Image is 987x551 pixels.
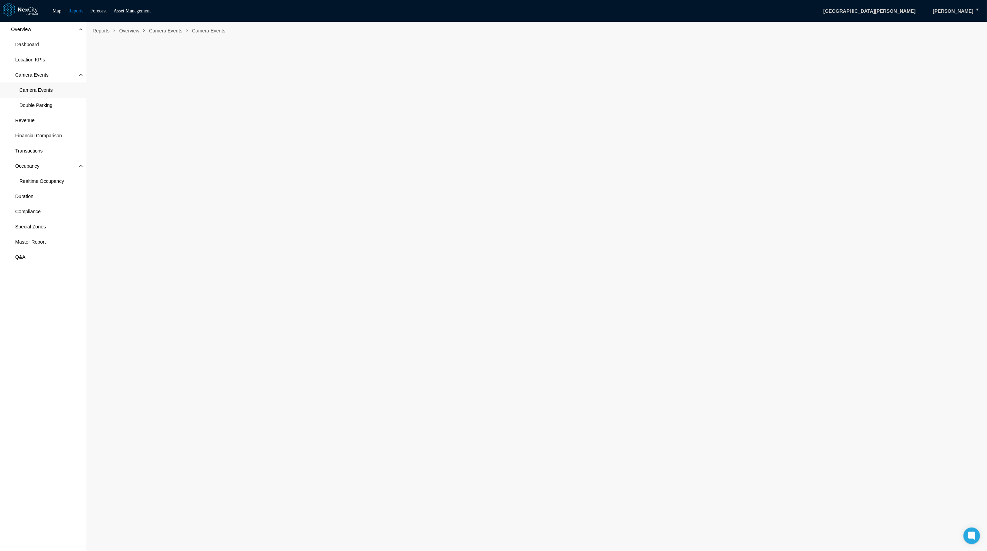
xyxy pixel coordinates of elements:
span: Special Zones [15,223,46,230]
span: Realtime Occupancy [19,178,64,185]
span: Q&A [15,254,26,260]
a: Map [53,8,61,13]
span: Overview [11,26,31,33]
span: Double Parking [19,102,53,109]
span: Compliance [15,208,41,215]
span: Revenue [15,117,35,124]
button: [PERSON_NAME] [926,5,981,17]
span: [PERSON_NAME] [933,8,974,14]
span: Camera Events [189,25,228,36]
span: [GEOGRAPHIC_DATA][PERSON_NAME] [816,5,923,17]
span: Camera Events [15,71,48,78]
span: Transactions [15,147,43,154]
span: Camera Events [146,25,185,36]
span: Dashboard [15,41,39,48]
a: Forecast [90,8,106,13]
span: Financial Comparison [15,132,62,139]
span: Duration [15,193,34,200]
span: Overview [116,25,142,36]
a: Asset Management [114,8,151,13]
span: Camera Events [19,87,53,94]
span: Master Report [15,238,46,245]
span: Location KPIs [15,56,45,63]
span: Reports [90,25,112,36]
span: Occupancy [15,163,39,169]
a: Reports [68,8,84,13]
